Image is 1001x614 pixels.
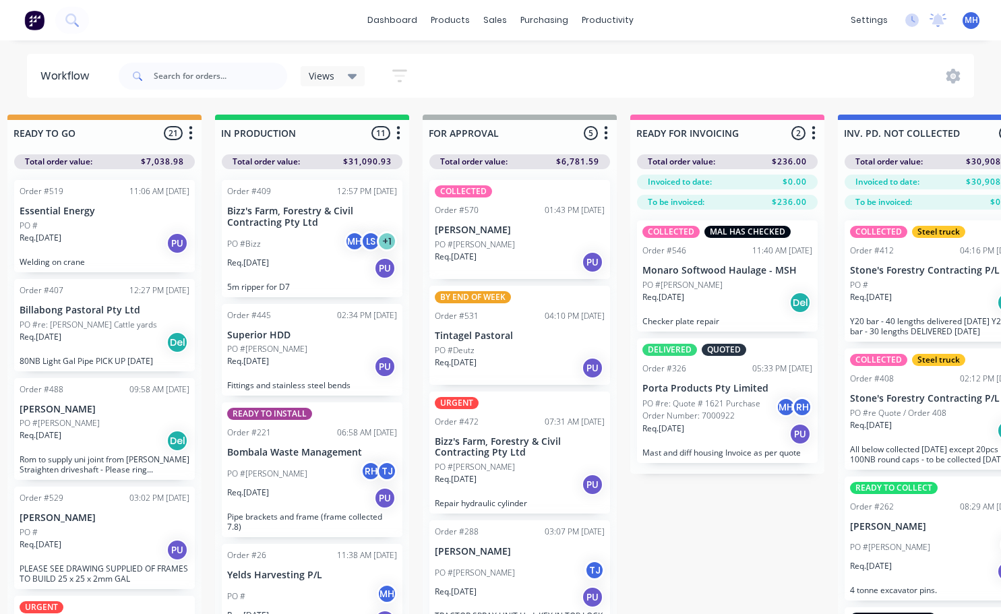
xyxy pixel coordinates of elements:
[227,309,271,321] div: Order #445
[166,539,188,561] div: PU
[374,257,396,279] div: PU
[166,430,188,452] div: Del
[361,461,381,481] div: RH
[435,330,605,342] p: Tintagel Pastoral
[227,330,397,341] p: Superior HDD
[14,180,195,272] div: Order #51911:06 AM [DATE]Essential EnergyPO #Req.[DATE]PUWelding on crane
[545,416,605,428] div: 07:31 AM [DATE]
[642,316,812,326] p: Checker plate repair
[556,156,599,168] span: $6,781.59
[14,279,195,371] div: Order #40712:27 PM [DATE]Billabong Pastoral Pty LtdPO #re: [PERSON_NAME] Cattle yardsReq.[DATE]De...
[20,512,189,524] p: [PERSON_NAME]
[141,156,184,168] span: $7,038.98
[850,354,907,366] div: COLLECTED
[772,196,807,208] span: $236.00
[435,239,515,251] p: PO #[PERSON_NAME]
[222,304,402,396] div: Order #44502:34 PM [DATE]Superior HDDPO #[PERSON_NAME]Req.[DATE]PUFittings and stainless steel bends
[752,245,812,257] div: 11:40 AM [DATE]
[20,429,61,441] p: Req. [DATE]
[343,156,392,168] span: $31,090.93
[14,487,195,589] div: Order #52903:02 PM [DATE][PERSON_NAME]PO #Req.[DATE]PUPLEASE SEE DRAWING SUPPLIED OF FRAMES TO BU...
[440,156,508,168] span: Total order value:
[377,584,397,604] div: MH
[20,492,63,504] div: Order #529
[20,185,63,197] div: Order #519
[912,226,965,238] div: Steel truck
[789,292,811,313] div: Del
[227,206,397,228] p: Bizz's Farm, Forestry & Civil Contracting Pty Ltd
[850,482,938,494] div: READY TO COLLECT
[20,539,61,551] p: Req. [DATE]
[435,344,475,357] p: PO #Deutz
[25,156,92,168] span: Total order value:
[648,196,704,208] span: To be invoiced:
[14,378,195,481] div: Order #48809:58 AM [DATE][PERSON_NAME]PO #[PERSON_NAME]Req.[DATE]DelRom to supply uni joint from ...
[477,10,514,30] div: sales
[40,68,96,84] div: Workflow
[337,309,397,321] div: 02:34 PM [DATE]
[233,156,300,168] span: Total order value:
[850,501,894,513] div: Order #262
[648,176,712,188] span: Invoiced to date:
[20,331,61,343] p: Req. [DATE]
[648,156,715,168] span: Total order value:
[344,231,365,251] div: MH
[582,586,603,608] div: PU
[20,563,189,584] p: PLEASE SEE DRAWING SUPPLIED OF FRAMES TO BUILD 25 x 25 x 2mm GAL
[227,487,269,499] p: Req. [DATE]
[227,468,307,480] p: PO #[PERSON_NAME]
[227,185,271,197] div: Order #409
[850,373,894,385] div: Order #408
[337,185,397,197] div: 12:57 PM [DATE]
[642,448,812,458] p: Mast and diff housing Invoice as per quote
[227,570,397,581] p: Yelds Harvesting P/L
[752,363,812,375] div: 05:33 PM [DATE]
[20,417,100,429] p: PO #[PERSON_NAME]
[435,310,479,322] div: Order #531
[642,344,697,356] div: DELIVERED
[337,549,397,561] div: 11:38 AM [DATE]
[855,196,912,208] span: To be invoiced:
[227,355,269,367] p: Req. [DATE]
[227,343,307,355] p: PO #[PERSON_NAME]
[227,380,397,390] p: Fittings and stainless steel bends
[642,279,723,291] p: PO #[PERSON_NAME]
[435,567,515,579] p: PO #[PERSON_NAME]
[20,257,189,267] p: Welding on crane
[584,560,605,580] div: TJ
[435,291,511,303] div: BY END OF WEEK
[309,69,334,83] span: Views
[429,180,610,279] div: COLLECTEDOrder #57001:43 PM [DATE][PERSON_NAME]PO #[PERSON_NAME]Req.[DATE]PU
[783,176,807,188] span: $0.00
[129,284,189,297] div: 12:27 PM [DATE]
[129,492,189,504] div: 03:02 PM [DATE]
[435,251,477,263] p: Req. [DATE]
[227,408,312,420] div: READY TO INSTALL
[20,284,63,297] div: Order #407
[429,286,610,385] div: BY END OF WEEKOrder #53104:10 PM [DATE]Tintagel PastoralPO #DeutzReq.[DATE]PU
[435,436,605,459] p: Bizz's Farm, Forestry & Civil Contracting Pty Ltd
[129,185,189,197] div: 11:06 AM [DATE]
[377,461,397,481] div: TJ
[855,156,923,168] span: Total order value:
[435,204,479,216] div: Order #570
[642,363,686,375] div: Order #326
[642,383,812,394] p: Porta Products Pty Limited
[424,10,477,30] div: products
[20,526,38,539] p: PO #
[227,447,397,458] p: Bombala Waste Management
[642,265,812,276] p: Monaro Softwood Haulage - MSH
[850,541,930,553] p: PO #[PERSON_NAME]
[575,10,640,30] div: productivity
[154,63,287,90] input: Search for orders...
[227,512,397,532] p: Pipe brackets and frame (frame collected 7.8)
[582,251,603,273] div: PU
[850,226,907,238] div: COLLECTED
[374,356,396,377] div: PU
[435,498,605,508] p: Repair hydraulic cylinder
[337,427,397,439] div: 06:58 AM [DATE]
[642,398,776,422] p: PO #re: Quote # 1621 Purchase Order Number: 7000922
[435,586,477,598] p: Req. [DATE]
[642,423,684,435] p: Req. [DATE]
[912,354,965,366] div: Steel truck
